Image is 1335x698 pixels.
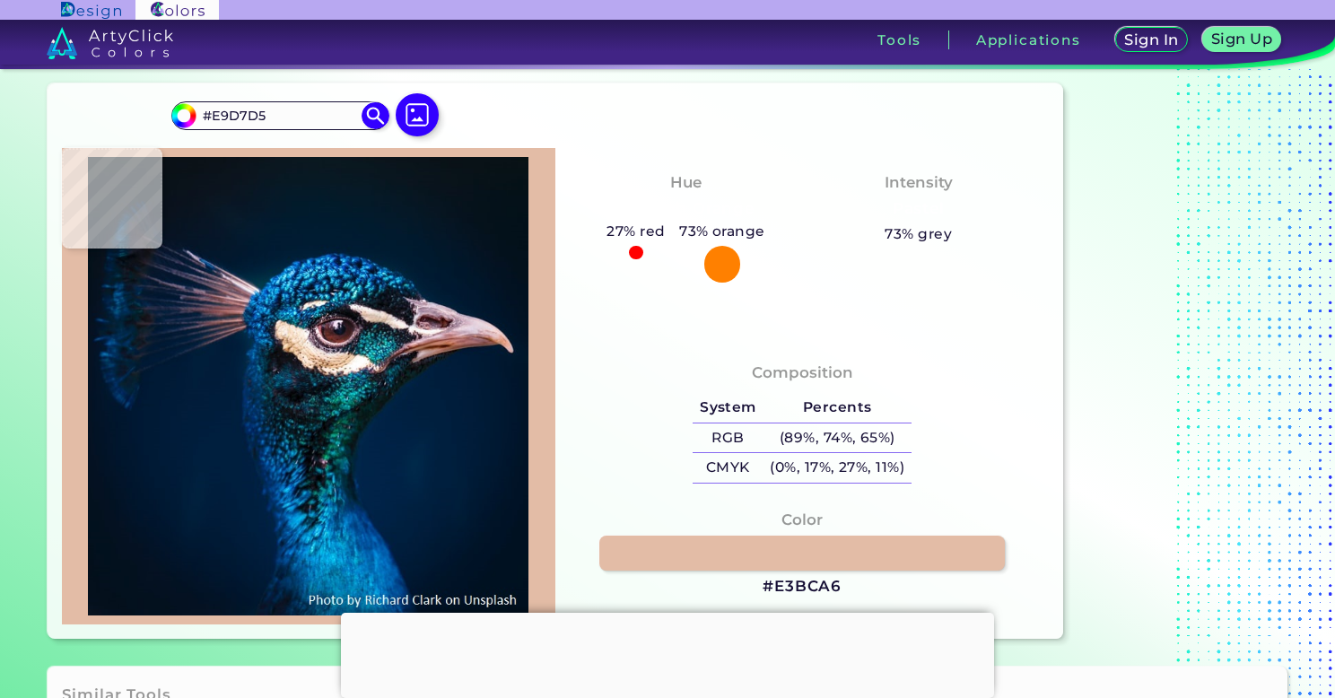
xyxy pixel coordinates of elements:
h5: (0%, 17%, 27%, 11%) [763,453,912,483]
h3: Pastel [885,198,952,220]
h3: #E3BCA6 [763,576,842,598]
h5: Percents [763,393,912,423]
h5: 73% grey [885,222,952,246]
h5: CMYK [693,453,763,483]
h5: (89%, 74%, 65%) [763,423,912,453]
img: ArtyClick Design logo [61,2,121,19]
img: img_pavlin.jpg [71,157,546,615]
img: logo_artyclick_colors_white.svg [47,27,173,59]
h4: Hue [670,170,702,196]
h4: Intensity [885,170,953,196]
h3: Reddish Orange [610,198,763,220]
h5: 73% orange [672,220,772,243]
h5: Sign Up [1210,31,1272,47]
img: icon search [362,102,388,129]
iframe: Advertisement [1070,41,1295,645]
h3: Tools [877,33,921,47]
h5: 27% red [600,220,673,243]
h5: Sign In [1124,32,1179,48]
h3: Applications [976,33,1081,47]
h4: Composition [752,360,853,386]
a: Sign Up [1202,27,1282,52]
h5: RGB [693,423,763,453]
iframe: Advertisement [341,613,994,694]
a: Sign In [1114,27,1189,52]
h4: Color [781,507,823,533]
input: type color.. [196,103,363,127]
img: icon picture [396,93,439,136]
h5: System [693,393,763,423]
